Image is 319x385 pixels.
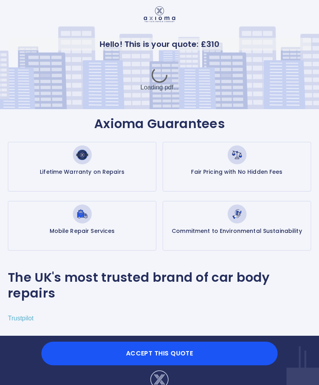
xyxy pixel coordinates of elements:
p: Lifetime Warranty on Repairs [40,167,124,176]
img: Lifetime Warranty on Repairs [73,145,92,164]
img: Mobile Repair Services [73,205,92,223]
p: Mobile Repair Services [50,227,115,235]
img: Commitment to Environmental Sustainability [228,205,247,223]
p: The UK's most trusted brand of car body repairs [8,270,311,301]
img: Fair Pricing with No Hidden Fees [228,145,247,164]
div: Loading pdf... [100,60,219,99]
p: Commitment to Environmental Sustainability [172,227,302,235]
a: Trustpilot [8,315,33,322]
button: Accept this Quote [41,342,278,365]
p: Hello! This is your quote: £ 310 [8,38,311,50]
img: Logo [144,6,176,22]
p: Axioma Guarantees [8,115,311,132]
p: Fair Pricing with No Hidden Fees [191,167,282,176]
